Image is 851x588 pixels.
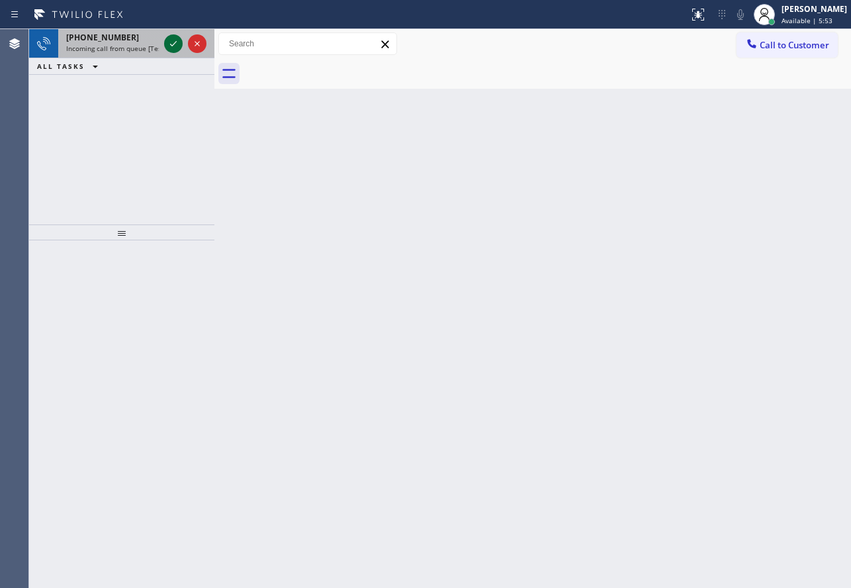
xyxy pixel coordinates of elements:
[164,34,183,53] button: Accept
[188,34,206,53] button: Reject
[29,58,111,74] button: ALL TASKS
[737,32,838,58] button: Call to Customer
[731,5,750,24] button: Mute
[782,16,832,25] span: Available | 5:53
[219,33,396,54] input: Search
[66,44,176,53] span: Incoming call from queue [Test] All
[66,32,139,43] span: [PHONE_NUMBER]
[37,62,85,71] span: ALL TASKS
[782,3,847,15] div: [PERSON_NAME]
[760,39,829,51] span: Call to Customer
